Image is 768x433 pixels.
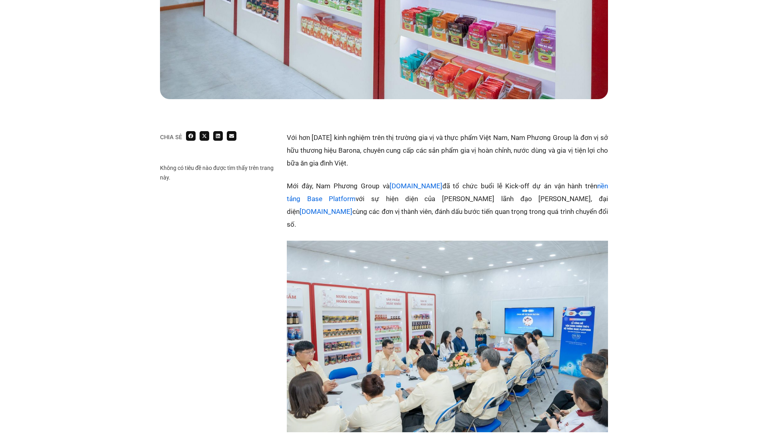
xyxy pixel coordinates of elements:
[287,180,608,231] p: Mới đây, Nam Phương Group và đã tổ chức buổi lễ Kick-off dự án vận hành trên với sự hiện diện của...
[227,131,236,141] div: Share on email
[213,131,223,141] div: Share on linkedin
[300,208,352,216] a: [DOMAIN_NAME]
[390,182,442,190] a: [DOMAIN_NAME]
[200,131,209,141] div: Share on x-twitter
[287,131,608,170] p: Với hơn [DATE] kinh nghiệm trên thị trường gia vị và thực phẩm Việt Nam, Nam Phương Group là đơn ...
[160,163,279,182] div: Không có tiêu đề nào được tìm thấy trên trang này.
[186,131,196,141] div: Share on facebook
[160,134,182,140] div: Chia sẻ
[287,182,608,203] a: nền tảng Base Platform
